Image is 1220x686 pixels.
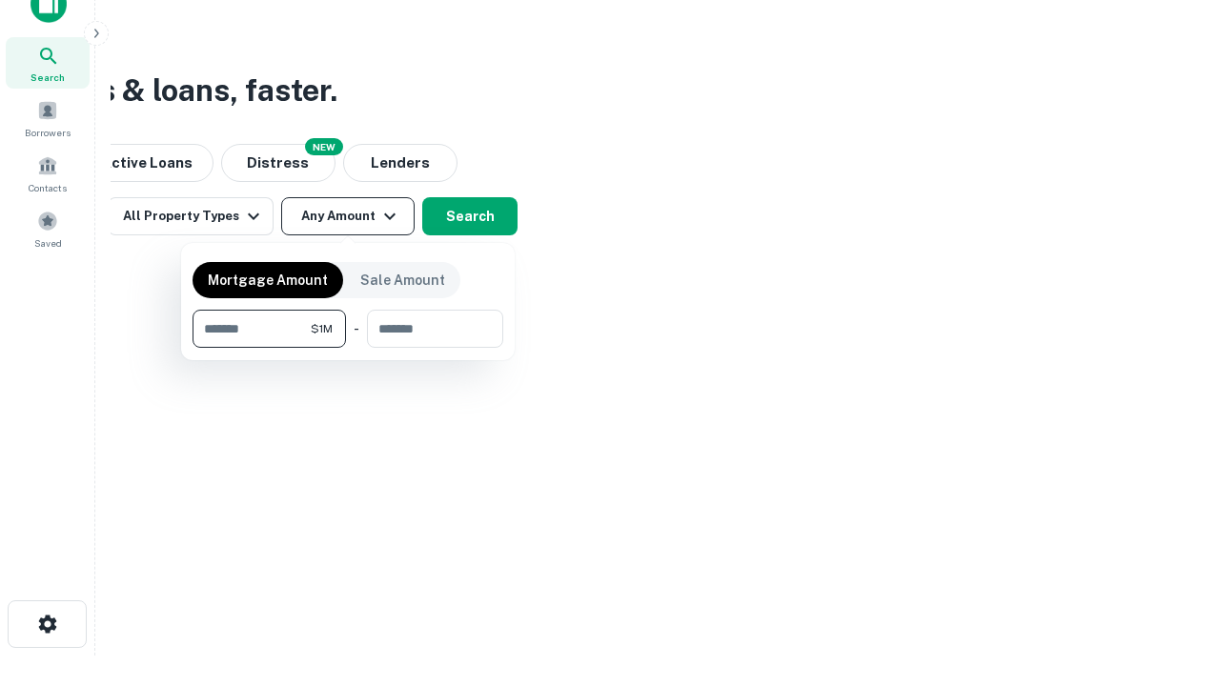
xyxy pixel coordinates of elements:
p: Mortgage Amount [208,270,328,291]
div: - [354,310,359,348]
p: Sale Amount [360,270,445,291]
iframe: Chat Widget [1125,534,1220,625]
span: $1M [311,320,333,337]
